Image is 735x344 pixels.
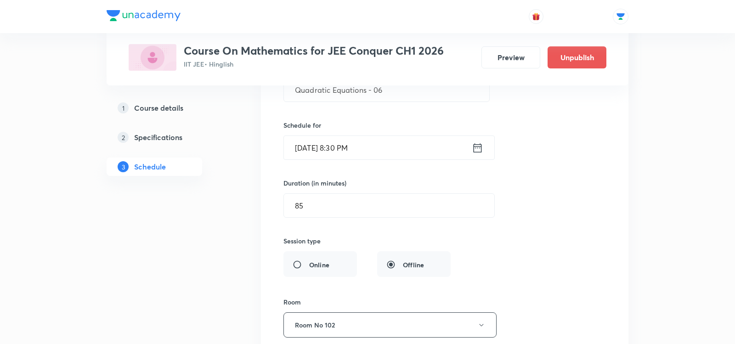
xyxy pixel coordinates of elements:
p: IIT JEE • Hinglish [184,59,444,69]
p: 3 [118,161,129,172]
img: 5983A4CE-B87D-4963-A6AE-AE8EF910BCB6_plus.png [129,44,176,71]
h6: Schedule for [283,120,490,130]
h6: Room [283,297,301,307]
img: Company Logo [107,10,181,21]
p: 2 [118,132,129,143]
p: 1 [118,102,129,113]
button: avatar [529,9,543,24]
a: 1Course details [107,99,232,117]
a: 2Specifications [107,128,232,147]
h5: Course details [134,102,183,113]
h5: Specifications [134,132,182,143]
a: Company Logo [107,10,181,23]
img: avatar [532,12,540,21]
h3: Course On Mathematics for JEE Conquer CH1 2026 [184,44,444,57]
button: Unpublish [548,46,606,68]
img: Abhishek Singh [613,9,628,24]
button: Preview [481,46,540,68]
h5: Schedule [134,161,166,172]
h6: Session type [283,236,321,246]
input: 85 [284,194,494,217]
button: Room No 102 [283,312,497,338]
input: A great title is short, clear and descriptive [284,78,489,102]
h6: Duration (in minutes) [283,178,346,188]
